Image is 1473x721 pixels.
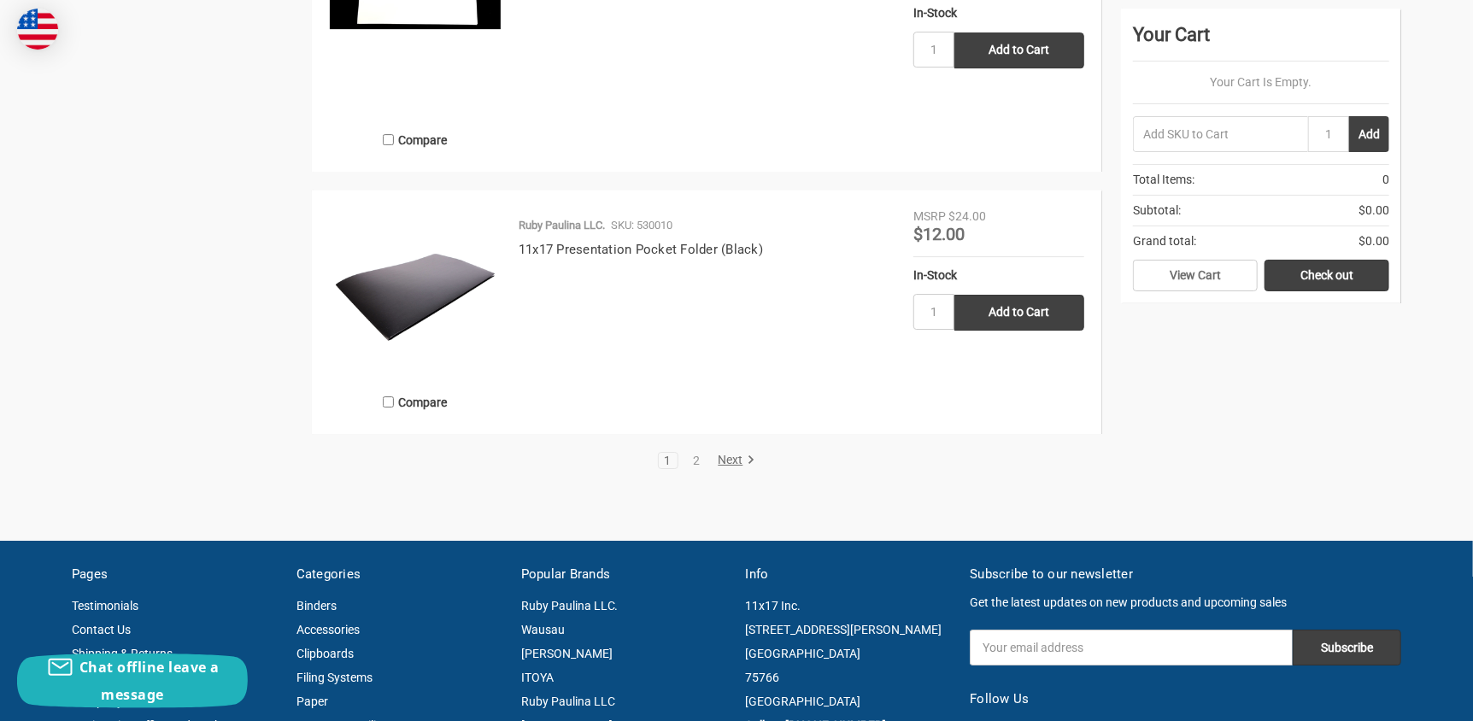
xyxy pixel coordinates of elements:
input: Compare [383,396,394,407]
input: Compare [383,134,394,145]
address: 11x17 Inc. [STREET_ADDRESS][PERSON_NAME] [GEOGRAPHIC_DATA] 75766 [GEOGRAPHIC_DATA] [745,594,952,713]
div: In-Stock [913,267,1084,284]
button: Chat offline leave a message [17,654,248,708]
div: In-Stock [913,4,1084,22]
input: Subscribe [1293,630,1401,665]
a: Check out [1265,260,1389,292]
h5: Pages [72,565,279,584]
span: Grand total: [1133,232,1196,250]
a: 11x17 Presentation Pocket Folder (Black) [519,242,763,257]
a: 2 [688,454,707,466]
div: MSRP [913,208,946,226]
span: $0.00 [1359,202,1389,220]
h5: Subscribe to our newsletter [970,565,1401,584]
input: Add to Cart [954,295,1084,331]
a: Testimonials [72,599,138,613]
span: $0.00 [1359,232,1389,250]
a: Next [712,453,755,468]
p: Your Cart Is Empty. [1133,73,1389,91]
label: Compare [330,388,501,416]
span: $24.00 [948,209,986,223]
a: 1 [659,454,678,466]
img: duty and tax information for United States [17,9,58,50]
h5: Info [745,565,952,584]
span: Subtotal: [1133,202,1181,220]
p: SKU: 530010 [611,217,672,234]
a: Binders [296,599,337,613]
input: Your email address [970,630,1293,665]
a: Ruby Paulina LLC [521,695,615,708]
a: Clipboards [296,647,354,660]
span: Chat offline leave a message [79,658,220,704]
p: Get the latest updates on new products and upcoming sales [970,594,1401,612]
label: Compare [330,126,501,154]
div: Your Cart [1133,21,1389,62]
iframe: Google Customer Reviews [1332,675,1473,721]
a: Paper [296,695,328,708]
button: Add [1349,116,1389,152]
a: Contact Us [72,623,131,636]
a: Accessories [296,623,360,636]
a: Filing Systems [296,671,373,684]
span: Total Items: [1133,171,1194,189]
a: [PERSON_NAME] [521,647,613,660]
a: Ruby Paulina LLC. [521,599,619,613]
h5: Popular Brands [521,565,728,584]
img: 11x17 Presentation Pocket Folder (Black) [330,208,501,378]
a: Shipping & Returns [72,647,173,660]
h5: Follow Us [970,689,1401,709]
a: View Cart [1133,260,1258,292]
input: Add SKU to Cart [1133,116,1308,152]
span: $12.00 [913,224,965,244]
input: Add to Cart [954,32,1084,68]
span: 0 [1382,171,1389,189]
h5: Categories [296,565,503,584]
a: ITOYA [521,671,554,684]
p: Ruby Paulina LLC. [519,217,605,234]
a: Wausau [521,623,565,636]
